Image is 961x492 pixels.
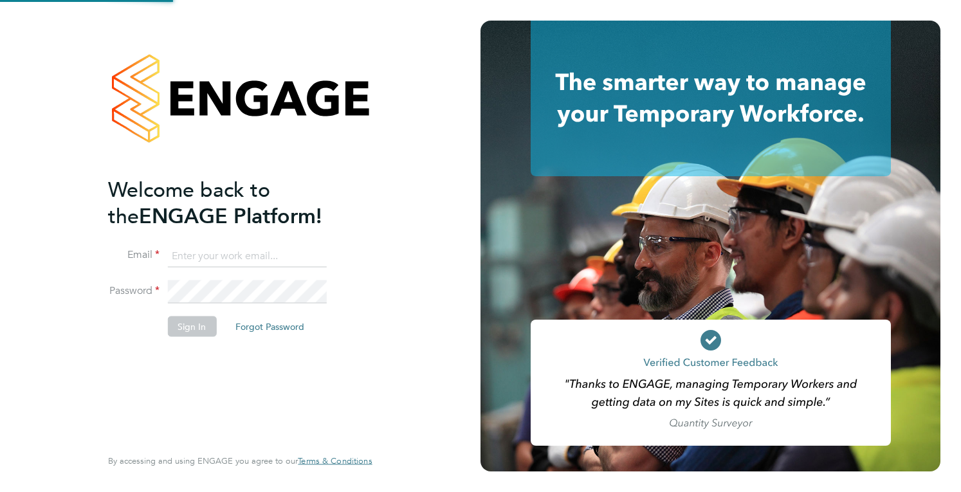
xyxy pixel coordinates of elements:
label: Email [108,248,160,262]
input: Enter your work email... [167,244,326,268]
span: By accessing and using ENGAGE you agree to our [108,455,372,466]
label: Password [108,284,160,298]
a: Terms & Conditions [298,456,372,466]
button: Sign In [167,316,216,337]
h2: ENGAGE Platform! [108,176,359,229]
button: Forgot Password [225,316,315,337]
span: Welcome back to the [108,177,270,228]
